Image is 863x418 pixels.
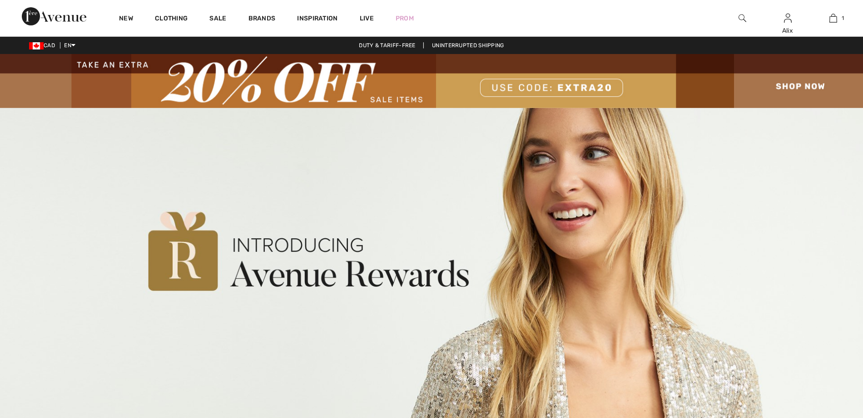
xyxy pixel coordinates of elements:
span: 1 [842,14,844,22]
a: Live [360,14,374,23]
a: 1 [811,13,855,24]
span: EN [64,42,75,49]
img: search the website [739,13,746,24]
a: Clothing [155,15,188,24]
img: 1ère Avenue [22,7,86,25]
img: My Info [784,13,792,24]
img: My Bag [829,13,837,24]
a: New [119,15,133,24]
span: Inspiration [297,15,337,24]
a: Sale [209,15,226,24]
a: Sign In [784,14,792,22]
div: Alix [765,26,810,35]
a: Brands [248,15,276,24]
a: Prom [396,14,414,23]
span: CAD [29,42,59,49]
img: Canadian Dollar [29,42,44,49]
